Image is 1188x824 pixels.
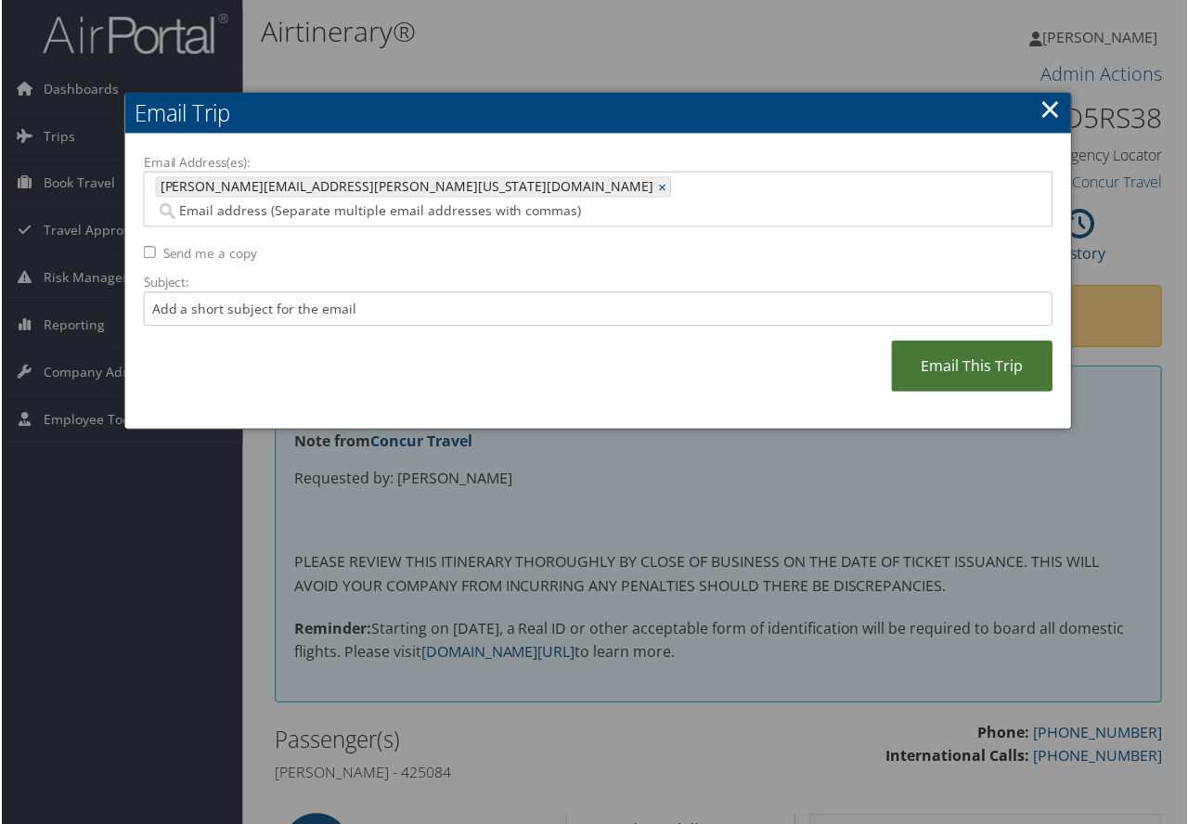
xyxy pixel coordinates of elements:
[892,341,1053,393] a: Email This Trip
[161,245,256,264] label: Send me a copy
[1040,90,1062,127] a: ×
[142,292,1053,327] input: Add a short subject for the email
[142,153,1053,172] label: Email Address(es):
[123,93,1072,134] h2: Email Trip
[154,202,820,221] input: Email address (Separate multiple email addresses with commas)
[658,178,670,197] a: ×
[155,178,653,197] span: [PERSON_NAME][EMAIL_ADDRESS][PERSON_NAME][US_STATE][DOMAIN_NAME]
[142,274,1053,292] label: Subject:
